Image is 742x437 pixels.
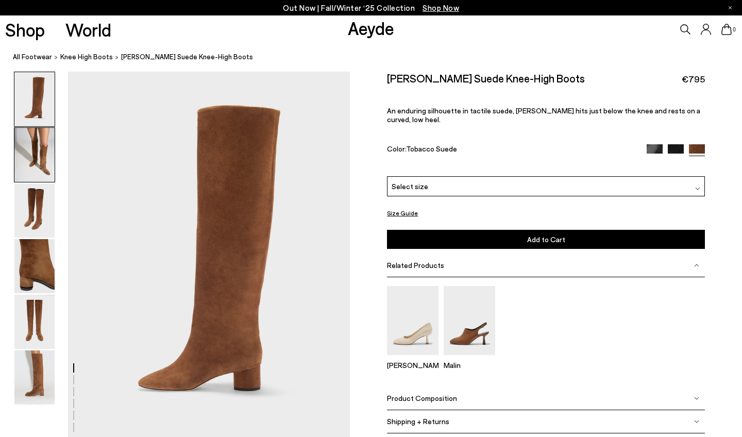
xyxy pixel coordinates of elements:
span: Select size [392,181,428,192]
h2: [PERSON_NAME] Suede Knee-High Boots [387,72,585,85]
span: Related Products [387,261,444,270]
nav: breadcrumb [13,43,742,72]
img: Willa Suede Knee-High Boots - Image 5 [14,295,55,349]
span: Navigate to /collections/new-in [423,3,459,12]
a: World [65,21,111,39]
img: Willa Suede Knee-High Boots - Image 4 [14,239,55,293]
span: [PERSON_NAME] Suede Knee-High Boots [121,52,253,62]
p: Out Now | Fall/Winter ‘25 Collection [283,2,459,14]
span: knee high boots [60,53,113,61]
span: Add to Cart [527,235,565,244]
span: €795 [682,73,705,86]
p: Malin [444,361,495,369]
img: Willa Suede Knee-High Boots - Image 1 [14,72,55,126]
div: Color: [387,144,636,156]
span: An enduring silhouette in tactile suede, [PERSON_NAME] hits just below the knee and rests on a cu... [387,106,700,124]
span: 0 [732,27,737,32]
a: All Footwear [13,52,52,62]
span: Product Composition [387,394,457,402]
a: Aeyde [348,17,394,39]
img: Willa Suede Knee-High Boots - Image 2 [14,128,55,182]
span: Shipping + Returns [387,417,449,426]
img: Giotta Round-Toe Pumps [387,286,439,355]
img: svg%3E [695,186,700,191]
a: Giotta Round-Toe Pumps [PERSON_NAME] [387,348,439,369]
button: Add to Cart [387,230,705,249]
a: knee high boots [60,52,113,62]
a: Malin Slingback Mules Malin [444,348,495,369]
img: Malin Slingback Mules [444,286,495,355]
img: Willa Suede Knee-High Boots - Image 6 [14,350,55,405]
a: 0 [721,24,732,35]
button: Size Guide [387,207,418,220]
p: [PERSON_NAME] [387,361,439,369]
a: Shop [5,21,45,39]
img: svg%3E [694,419,699,424]
span: Tobacco Suede [406,144,457,153]
img: Willa Suede Knee-High Boots - Image 3 [14,183,55,238]
img: svg%3E [694,396,699,401]
img: svg%3E [694,263,699,268]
